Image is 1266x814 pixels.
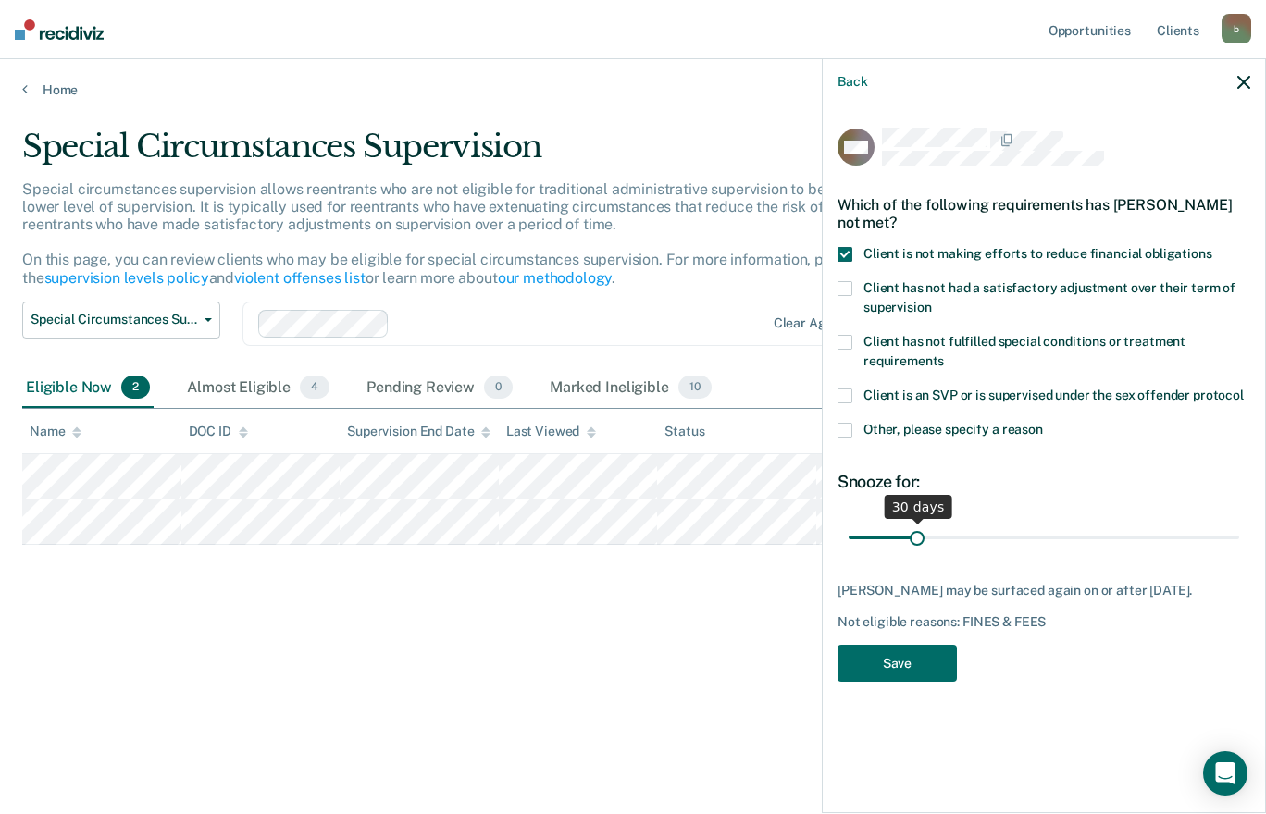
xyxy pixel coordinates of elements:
[22,368,154,409] div: Eligible Now
[30,424,81,439] div: Name
[885,495,952,519] div: 30 days
[838,181,1250,246] div: Which of the following requirements has [PERSON_NAME] not met?
[838,614,1250,630] div: Not eligible reasons: FINES & FEES
[31,312,197,327] span: Special Circumstances Supervision
[1222,14,1251,43] div: b
[664,424,704,439] div: Status
[347,424,490,439] div: Supervision End Date
[44,269,209,287] a: supervision levels policy
[15,19,104,40] img: Recidiviz
[838,74,867,90] button: Back
[22,81,1244,98] a: Home
[838,645,957,683] button: Save
[183,368,333,409] div: Almost Eligible
[863,422,1043,437] span: Other, please specify a reason
[678,376,712,400] span: 10
[863,280,1235,314] span: Client has not had a satisfactory adjustment over their term of supervision
[189,424,248,439] div: DOC ID
[484,376,513,400] span: 0
[22,128,972,180] div: Special Circumstances Supervision
[22,180,931,287] p: Special circumstances supervision allows reentrants who are not eligible for traditional administ...
[774,315,852,331] div: Clear agents
[838,583,1250,598] div: [PERSON_NAME] may be surfaced again on or after [DATE].
[300,376,329,400] span: 4
[838,472,1250,492] div: Snooze for:
[498,269,613,287] a: our methodology
[863,246,1212,261] span: Client is not making efforts to reduce financial obligations
[863,334,1185,368] span: Client has not fulfilled special conditions or treatment requirements
[863,388,1244,402] span: Client is an SVP or is supervised under the sex offender protocol
[506,424,596,439] div: Last Viewed
[234,269,366,287] a: violent offenses list
[121,376,150,400] span: 2
[546,368,714,409] div: Marked Ineligible
[1203,751,1247,795] div: Open Intercom Messenger
[363,368,516,409] div: Pending Review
